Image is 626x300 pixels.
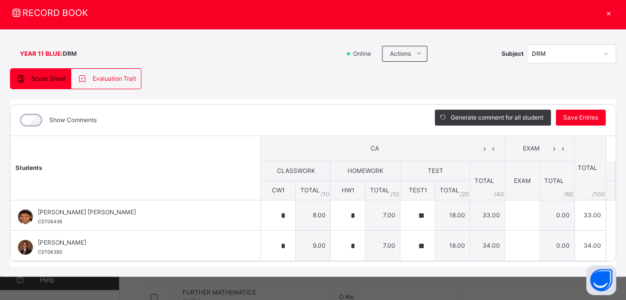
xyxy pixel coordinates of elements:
span: EXAM [512,144,550,153]
img: CST08436.png [18,209,33,224]
span: Actions [390,49,411,58]
span: CST08436 [38,219,62,224]
span: / 10 [390,190,399,199]
span: [PERSON_NAME] [38,238,238,247]
div: × [601,6,616,19]
span: YEAR 11 BLUE : [20,49,63,58]
span: Subject [501,49,524,58]
span: Students [15,164,42,171]
th: TOTAL [575,136,606,200]
span: / 20 [459,190,469,199]
span: TOTAL [440,186,459,194]
span: /100 [592,190,605,199]
span: TOTAL [300,186,320,194]
span: / 10 [320,190,329,199]
td: 7.00 [366,231,400,261]
span: CW1 [272,186,285,194]
span: DRM [63,49,77,58]
td: 34.00 [575,231,606,261]
td: 33.00 [470,200,505,231]
label: Show Comments [49,116,97,125]
span: [PERSON_NAME] [PERSON_NAME] [38,208,238,217]
td: 9.00 [296,231,331,261]
span: HOMEWORK [348,167,383,174]
span: / 40 [494,190,503,199]
span: CST06380 [38,249,62,255]
td: 8.00 [296,200,331,231]
td: 34.00 [470,231,505,261]
span: / 60 [564,190,573,199]
span: TEST1 [408,186,427,194]
span: Score Sheet [31,74,66,83]
span: TOTAL [544,177,564,184]
span: Evaluation Trait [93,74,136,83]
span: Generate comment for all student [451,113,543,122]
div: DRM [532,49,598,58]
span: RECORD BOOK [10,6,601,19]
td: 7.00 [366,200,400,231]
span: Online [352,49,377,58]
td: 18.00 [435,231,470,261]
span: TOTAL [370,186,389,194]
span: HW1 [342,186,355,194]
span: TOTAL [475,177,494,184]
span: EXAM [514,177,531,184]
span: TEST [427,167,443,174]
button: Open asap [586,265,616,295]
span: CLASSWORK [276,167,315,174]
span: Save Entries [563,113,598,122]
td: 0.00 [540,200,575,231]
span: CA [268,144,480,153]
img: CST06380.png [18,240,33,255]
td: 33.00 [575,200,606,231]
td: 18.00 [435,200,470,231]
td: 0.00 [540,231,575,261]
